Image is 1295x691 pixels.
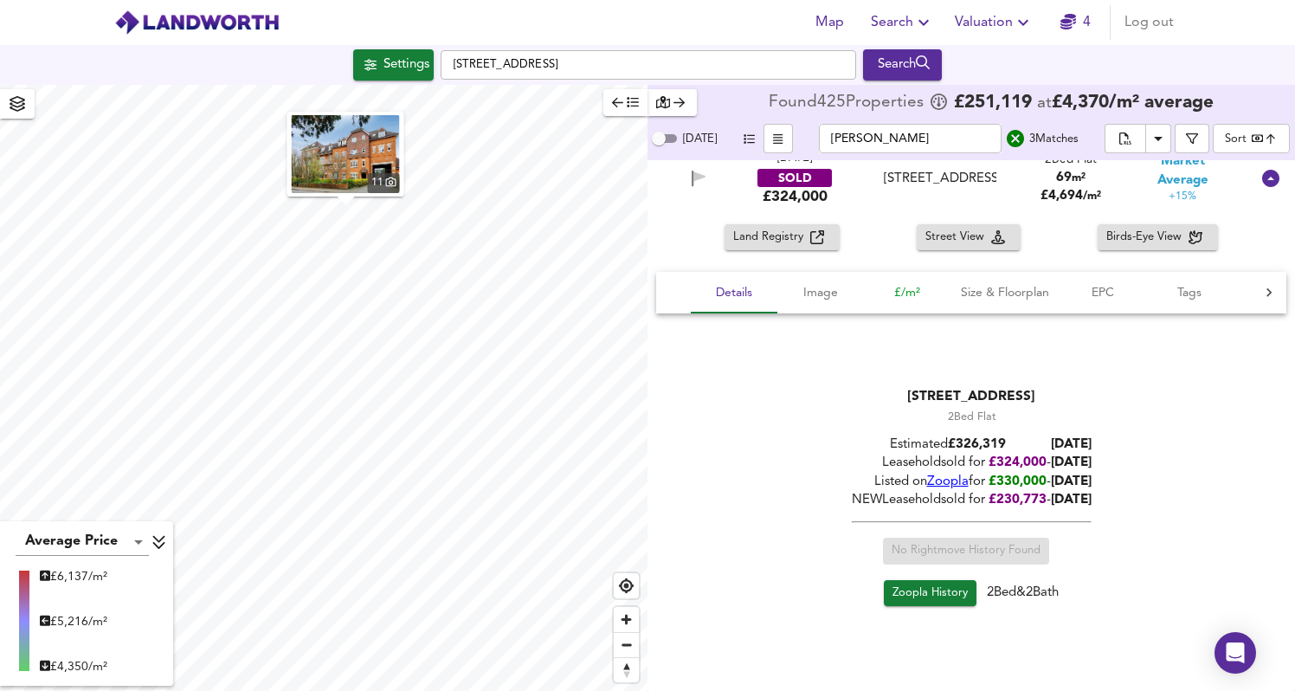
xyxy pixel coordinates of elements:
[989,457,1047,470] span: £ 324,000
[1169,190,1196,204] span: +15%
[867,54,937,76] div: Search
[917,224,1021,251] button: Street View
[1002,125,1029,152] button: search
[1225,131,1247,147] div: Sort
[353,49,434,81] div: Click to configure Search Settings
[961,282,1049,304] span: Size & Floorplan
[864,5,941,40] button: Search
[989,494,1047,507] span: £ 230,773
[1083,191,1101,202] span: / m²
[852,436,1092,454] div: Estimated
[614,633,639,657] span: Zoom out
[287,112,404,197] button: property thumbnail 11
[614,607,639,632] button: Zoom in
[852,473,1092,491] div: Listed on for -
[1060,10,1091,35] a: 4
[884,580,976,607] a: Zoopla History
[802,5,857,40] button: Map
[1156,282,1222,304] span: Tags
[948,438,1006,451] span: £ 326,319
[863,49,942,81] div: Run Your Search
[353,49,434,81] button: Settings
[614,573,639,598] button: Find my location
[1029,130,1079,148] div: 3 Match es
[788,282,854,304] span: Image
[852,410,1092,425] div: 2 Bed Flat
[757,169,832,187] div: SOLD
[725,224,840,251] button: Land Registry
[1051,494,1092,507] span: [DATE]
[292,115,400,193] a: property thumbnail 11
[1124,10,1174,35] span: Log out
[819,124,1002,153] input: Text Filter...
[927,475,969,488] a: Zoopla
[1072,172,1086,184] span: m²
[614,632,639,657] button: Zoom out
[852,455,1092,473] div: Leasehold sold for -
[1047,5,1103,40] button: 4
[441,50,856,80] input: Enter a location...
[809,10,850,35] span: Map
[884,170,995,188] div: [STREET_ADDRESS]
[871,10,934,35] span: Search
[16,528,149,556] div: Average Price
[1052,94,1214,112] span: £ 4,370 / m² average
[1213,124,1290,153] div: Sort
[1106,228,1189,248] span: Birds-Eye View
[948,5,1041,40] button: Valuation
[40,568,107,585] div: £ 6,137/m²
[852,580,1092,614] div: 2 Bed & 2 Bath
[647,133,1295,223] div: [DATE]SOLD£324,000 [STREET_ADDRESS]2Bed Flat69m²£4,694/m² Market Average+15%
[1037,95,1052,112] span: at
[763,187,828,206] div: £324,000
[614,658,639,682] span: Reset bearing to north
[863,49,942,81] button: Search
[114,10,280,36] img: logo
[1118,5,1181,40] button: Log out
[292,115,400,193] img: property thumbnail
[40,658,107,675] div: £ 4,350/m²
[1056,171,1072,184] span: 69
[989,475,1047,488] span: £330,000
[925,228,991,248] span: Street View
[1041,152,1101,168] div: 2 Bed Flat
[1051,438,1092,451] b: [DATE]
[1137,152,1227,190] span: Market Average
[1105,124,1171,153] div: split button
[1098,224,1218,251] button: Birds-Eye View
[40,613,107,630] div: £ 5,216/m²
[769,94,928,112] div: Found 425 Propert ies
[852,387,1092,406] div: [STREET_ADDRESS]
[614,657,639,682] button: Reset bearing to north
[852,492,1092,510] div: NEW Leasehold sold for -
[955,10,1034,35] span: Valuation
[1145,124,1171,153] button: Download Results
[683,133,717,145] span: [DATE]
[1051,457,1092,470] span: [DATE]
[701,282,767,304] span: Details
[892,584,968,604] span: Zoopla History
[383,54,429,76] div: Settings
[874,282,940,304] span: £/m²
[1070,282,1136,304] span: EPC
[1214,632,1256,674] div: Open Intercom Messenger
[954,94,1032,112] span: £ 251,119
[1260,168,1281,189] svg: Show Details
[368,173,400,193] div: 11
[1041,190,1101,203] span: £ 4,694
[733,228,810,248] span: Land Registry
[1051,475,1092,488] span: [DATE]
